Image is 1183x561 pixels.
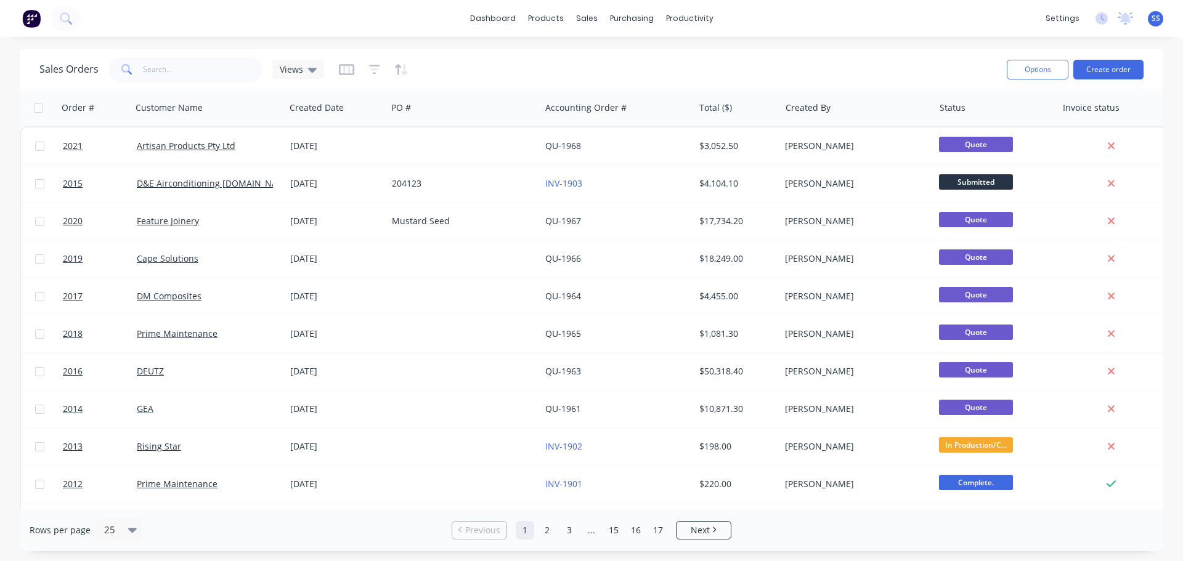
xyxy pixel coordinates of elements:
[447,521,736,539] ul: Pagination
[63,165,137,202] a: 2015
[545,365,581,377] a: QU-1963
[290,403,382,415] div: [DATE]
[290,177,382,190] div: [DATE]
[63,127,137,164] a: 2021
[699,290,771,302] div: $4,455.00
[392,215,529,227] div: Mustard Seed
[604,521,623,539] a: Page 15
[939,325,1013,340] span: Quote
[939,437,1013,453] span: In Production/C...
[649,521,667,539] a: Page 17
[785,140,922,152] div: [PERSON_NAME]
[63,365,83,377] span: 2016
[30,524,91,536] span: Rows per page
[290,215,382,227] div: [DATE]
[538,521,556,539] a: Page 2
[290,478,382,490] div: [DATE]
[699,177,771,190] div: $4,104.10
[290,328,382,340] div: [DATE]
[464,9,522,28] a: dashboard
[939,362,1013,377] span: Quote
[62,102,94,114] div: Order #
[137,140,235,151] a: Artisan Products Pty Ltd
[63,440,83,453] span: 2013
[785,215,922,227] div: [PERSON_NAME]
[785,403,922,415] div: [PERSON_NAME]
[939,287,1013,302] span: Quote
[699,478,771,490] div: $220.00
[660,9,720,28] div: productivity
[290,365,382,377] div: [DATE]
[1007,60,1068,79] button: Options
[785,440,922,453] div: [PERSON_NAME]
[545,440,582,452] a: INV-1902
[699,215,771,227] div: $17,734.20
[290,290,382,302] div: [DATE]
[699,102,732,114] div: Total ($)
[452,524,506,536] a: Previous page
[63,328,83,340] span: 2018
[677,524,731,536] a: Next page
[545,252,581,264] a: QU-1966
[137,328,217,339] a: Prime Maintenance
[545,403,581,414] a: QU-1961
[63,140,83,152] span: 2021
[785,478,922,490] div: [PERSON_NAME]
[137,252,198,264] a: Cape Solutions
[63,478,83,490] span: 2012
[699,252,771,265] div: $18,249.00
[63,428,137,465] a: 2013
[63,403,83,415] span: 2014
[136,102,203,114] div: Customer Name
[786,102,831,114] div: Created By
[785,365,922,377] div: [PERSON_NAME]
[939,249,1013,265] span: Quote
[137,177,293,189] a: D&E Airconditioning [DOMAIN_NAME]
[522,9,570,28] div: products
[699,440,771,453] div: $198.00
[545,478,582,490] a: INV-1901
[699,403,771,415] div: $10,871.30
[290,252,382,265] div: [DATE]
[545,328,581,339] a: QU-1965
[290,102,344,114] div: Created Date
[570,9,604,28] div: sales
[63,278,137,315] a: 2017
[939,475,1013,490] span: Complete.
[545,140,581,151] a: QU-1968
[280,63,303,76] span: Views
[63,240,137,277] a: 2019
[63,215,83,227] span: 2020
[939,400,1013,415] span: Quote
[63,203,137,240] a: 2020
[699,140,771,152] div: $3,052.50
[1039,9,1086,28] div: settings
[63,466,137,502] a: 2012
[545,177,582,189] a: INV-1903
[137,215,199,227] a: Feature Joinery
[290,140,382,152] div: [DATE]
[939,137,1013,152] span: Quote
[627,521,645,539] a: Page 16
[392,177,529,190] div: 204123
[582,521,601,539] a: Jump forward
[63,503,137,540] a: 2011
[785,177,922,190] div: [PERSON_NAME]
[545,215,581,227] a: QU-1967
[39,63,99,75] h1: Sales Orders
[785,252,922,265] div: [PERSON_NAME]
[940,102,966,114] div: Status
[691,524,710,536] span: Next
[1063,102,1120,114] div: Invoice status
[63,390,137,427] a: 2014
[939,212,1013,227] span: Quote
[63,177,83,190] span: 2015
[137,365,164,377] a: DEUTZ
[391,102,411,114] div: PO #
[63,290,83,302] span: 2017
[545,102,627,114] div: Accounting Order #
[785,328,922,340] div: [PERSON_NAME]
[137,290,201,302] a: DM Composites
[290,440,382,453] div: [DATE]
[465,524,500,536] span: Previous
